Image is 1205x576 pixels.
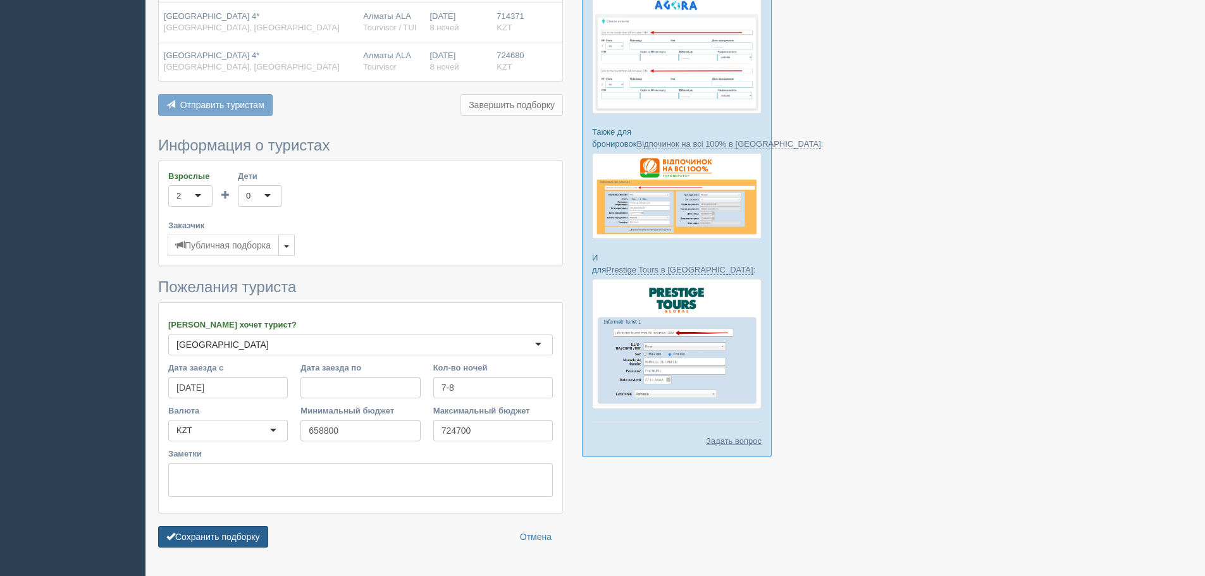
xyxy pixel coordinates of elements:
div: [DATE] [429,11,486,34]
label: Дети [238,170,282,182]
label: Заметки [168,448,553,460]
span: 714371 [497,11,524,21]
img: otdihnavse100--%D1%84%D0%BE%D1%80%D0%BC%D0%B0-%D0%B1%D1%80%D0%BE%D0%BD%D0%B8%D1%80%D0%BE%D0%B2%D0... [592,153,762,239]
span: Tourvisor / TUI [363,23,416,32]
input: 7-10 или 7,10,14 [433,377,553,398]
label: Валюта [168,405,288,417]
label: Заказчик [168,219,553,231]
p: И для : [592,252,762,276]
button: Отправить туристам [158,94,273,116]
span: KZT [497,23,512,32]
span: [GEOGRAPHIC_DATA], [GEOGRAPHIC_DATA] [164,62,340,71]
span: KZT [497,62,512,71]
div: Алматы ALA [363,11,419,34]
div: Алматы ALA [363,50,419,73]
a: Відпочинок на всі 100% в [GEOGRAPHIC_DATA] [636,139,820,149]
div: 2 [176,190,181,202]
label: Дата заезда по [300,362,420,374]
button: Публичная подборка [168,235,279,256]
span: [GEOGRAPHIC_DATA] 4* [164,51,259,60]
p: Также для бронировок : [592,126,762,150]
div: KZT [176,424,192,437]
a: Задать вопрос [706,435,762,447]
span: 8 ночей [429,62,459,71]
label: Дата заезда с [168,362,288,374]
label: Минимальный бюджет [300,405,420,417]
span: Tourvisor [363,62,397,71]
span: Отправить туристам [180,100,264,110]
img: prestige-tours-booking-form-crm-for-travel-agents.png [592,279,762,409]
label: Максимальный бюджет [433,405,553,417]
a: Prestige Tours в [GEOGRAPHIC_DATA] [606,265,753,275]
a: Отмена [512,526,560,548]
div: 0 [246,190,250,202]
span: 8 ночей [429,23,459,32]
button: Сохранить подборку [158,526,268,548]
div: [DATE] [429,50,486,73]
span: Пожелания туриста [158,278,296,295]
label: Взрослые [168,170,213,182]
span: [GEOGRAPHIC_DATA], [GEOGRAPHIC_DATA] [164,23,340,32]
span: [GEOGRAPHIC_DATA] 4* [164,11,259,21]
label: [PERSON_NAME] хочет турист? [168,319,553,331]
button: Завершить подборку [460,94,563,116]
span: 724680 [497,51,524,60]
label: Кол-во ночей [433,362,553,374]
h3: Информация о туристах [158,137,563,154]
div: [GEOGRAPHIC_DATA] [176,338,269,351]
